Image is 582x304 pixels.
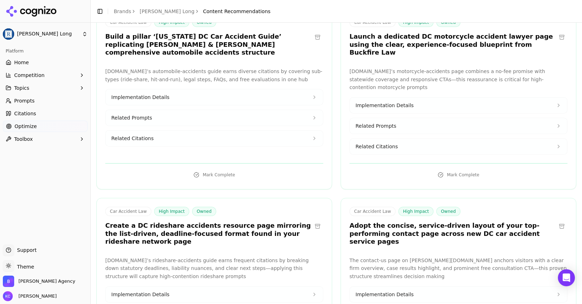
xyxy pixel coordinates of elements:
a: Citations [3,108,88,119]
a: Prompts [3,95,88,106]
span: Implementation Details [111,94,169,101]
span: Owned [436,207,460,216]
div: Platform [3,45,88,57]
span: Content Recommendations [203,8,270,15]
a: Brands [114,9,131,14]
span: Implementation Details [111,291,169,298]
nav: breadcrumb [114,8,270,15]
p: The contact-us page on [PERSON_NAME][DOMAIN_NAME] anchors visitors with a clear firm overview, ca... [349,256,567,281]
span: Home [14,59,29,66]
span: High Impact [154,207,189,216]
span: Owned [192,207,216,216]
button: Toolbox [3,133,88,145]
h3: Adopt the concise, service-driven layout of your top-performing contact page across new DC car ac... [349,222,556,246]
span: Prompts [14,97,35,104]
img: Bob Agency [3,276,14,287]
span: [PERSON_NAME] [16,293,57,299]
button: Related Citations [106,131,323,146]
h3: Create a DC rideshare accidents resource page mirroring the list-driven, deadline-focused format ... [105,222,312,246]
span: Topics [14,84,29,92]
span: Theme [14,264,34,270]
a: Home [3,57,88,68]
span: Related Prompts [356,122,396,129]
button: Implementation Details [350,287,567,302]
h3: Launch a dedicated DC motorcycle accident lawyer page using the clear, experience-focused bluepri... [349,33,556,57]
button: Related Prompts [106,110,323,126]
a: [PERSON_NAME] Long [140,8,195,15]
button: Implementation Details [106,287,323,302]
p: [DOMAIN_NAME]’s rideshare-accidents guide earns frequent citations by breaking down statutory dea... [105,256,323,281]
span: Related Citations [356,143,398,150]
span: Car Accident Law [349,207,396,216]
button: Open user button [3,291,57,301]
button: Mark Complete [349,169,567,181]
span: High Impact [398,207,433,216]
button: Mark Complete [105,169,323,181]
span: Car Accident Law [105,207,151,216]
span: Related Citations [111,135,153,142]
button: Topics [3,82,88,94]
div: Open Intercom Messenger [558,269,575,286]
button: Archive recommendation [312,32,323,43]
button: Archive recommendation [556,32,567,43]
img: Kristine Cunningham [3,291,13,301]
span: Support [14,247,37,254]
span: Citations [14,110,36,117]
span: Optimize [15,123,37,130]
button: Related Citations [350,139,567,154]
button: Archive recommendation [556,221,567,232]
span: Related Prompts [111,114,152,121]
span: Implementation Details [356,291,414,298]
span: Implementation Details [356,102,414,109]
button: Open organization switcher [3,276,75,287]
span: Toolbox [14,136,33,143]
span: Bob Agency [18,278,75,284]
button: Archive recommendation [312,221,323,232]
span: [PERSON_NAME] Long [17,31,79,37]
button: Implementation Details [106,89,323,105]
button: Competition [3,70,88,81]
span: Competition [14,72,45,79]
h3: Build a pillar ‘[US_STATE] DC Car Accident Guide’ replicating [PERSON_NAME] & [PERSON_NAME] compr... [105,33,312,57]
p: [DOMAIN_NAME]’s automobile-accidents guide earns diverse citations by covering sub-types (ride-sh... [105,67,323,84]
img: Regan Zambri Long [3,28,14,40]
p: [DOMAIN_NAME]’s motorcycle-accidents page combines a no-fee promise with statewide coverage and r... [349,67,567,92]
button: Implementation Details [350,98,567,113]
a: Optimize [3,121,88,132]
button: Related Prompts [350,118,567,134]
